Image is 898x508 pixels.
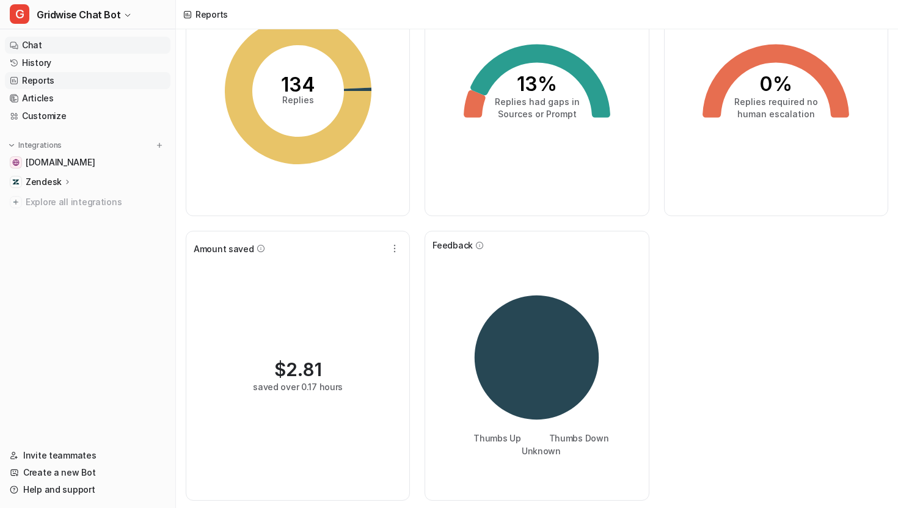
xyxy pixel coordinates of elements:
tspan: 13% [517,72,557,96]
li: Unknown [513,445,561,457]
a: Reports [5,72,170,89]
tspan: Replies had gaps in [494,96,579,107]
tspan: Replies required no [734,96,818,107]
span: [DOMAIN_NAME] [26,156,95,169]
a: Explore all integrations [5,194,170,211]
span: G [10,4,29,24]
li: Thumbs Up [465,432,520,445]
p: Zendesk [26,176,62,188]
span: Amount saved [194,242,254,255]
tspan: human escalation [737,109,815,119]
img: Zendesk [12,178,20,186]
li: Thumbs Down [541,432,609,445]
img: menu_add.svg [155,141,164,150]
div: saved over 0.17 hours [253,380,343,393]
span: Gridwise Chat Bot [37,6,120,23]
a: History [5,54,170,71]
a: Customize [5,107,170,125]
a: Invite teammates [5,447,170,464]
a: Articles [5,90,170,107]
tspan: 134 [281,73,315,96]
span: Explore all integrations [26,192,166,212]
tspan: 0% [759,72,792,96]
a: Help and support [5,481,170,498]
button: Integrations [5,139,65,151]
div: Reports [195,8,228,21]
img: expand menu [7,141,16,150]
div: $ [274,358,322,380]
a: gridwise.io[DOMAIN_NAME] [5,154,170,171]
img: gridwise.io [12,159,20,166]
a: Create a new Bot [5,464,170,481]
p: Integrations [18,140,62,150]
span: 2.81 [286,358,322,380]
tspan: Sources or Prompt [497,109,576,119]
tspan: Replies [282,95,314,105]
img: explore all integrations [10,196,22,208]
a: Chat [5,37,170,54]
span: Feedback [433,239,473,252]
